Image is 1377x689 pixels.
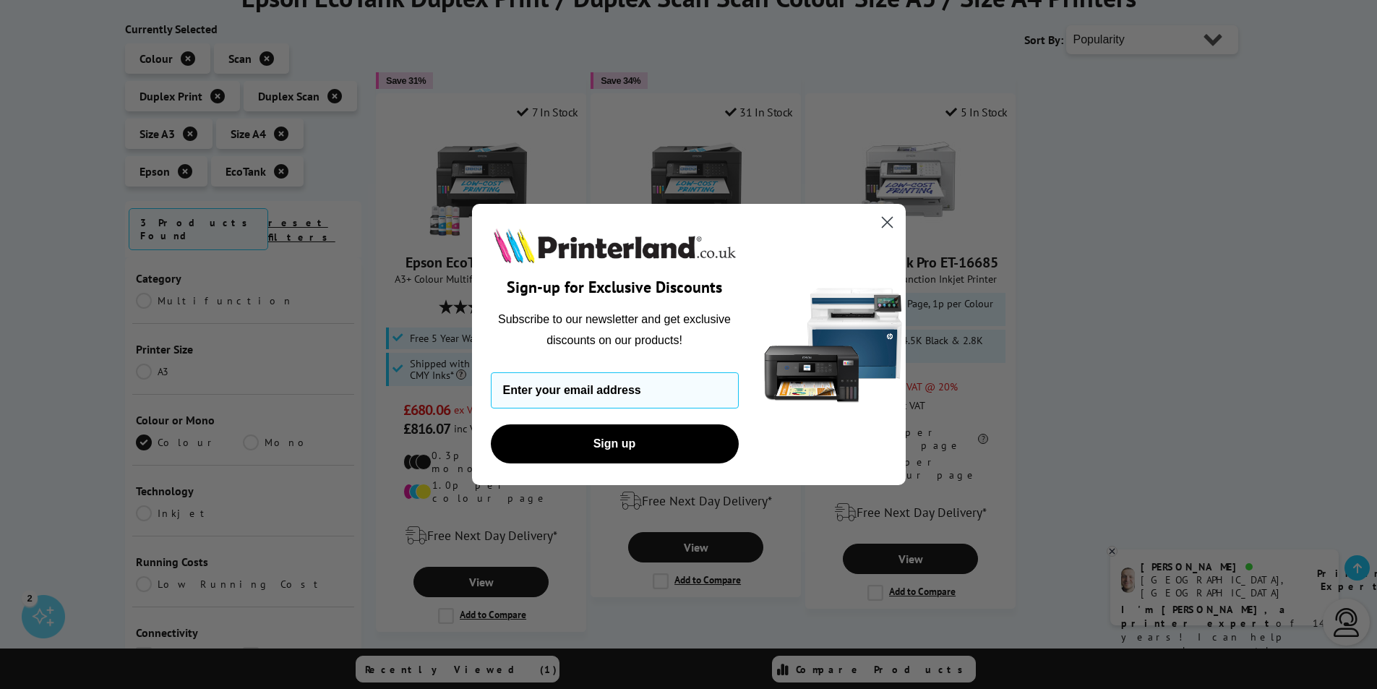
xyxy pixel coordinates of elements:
[491,372,739,408] input: Enter your email address
[491,226,739,266] img: Printerland.co.uk
[875,210,900,235] button: Close dialog
[761,204,906,485] img: 5290a21f-4df8-4860-95f4-ea1e8d0e8904.png
[498,313,731,346] span: Subscribe to our newsletter and get exclusive discounts on our products!
[491,424,739,463] button: Sign up
[507,277,722,297] span: Sign-up for Exclusive Discounts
